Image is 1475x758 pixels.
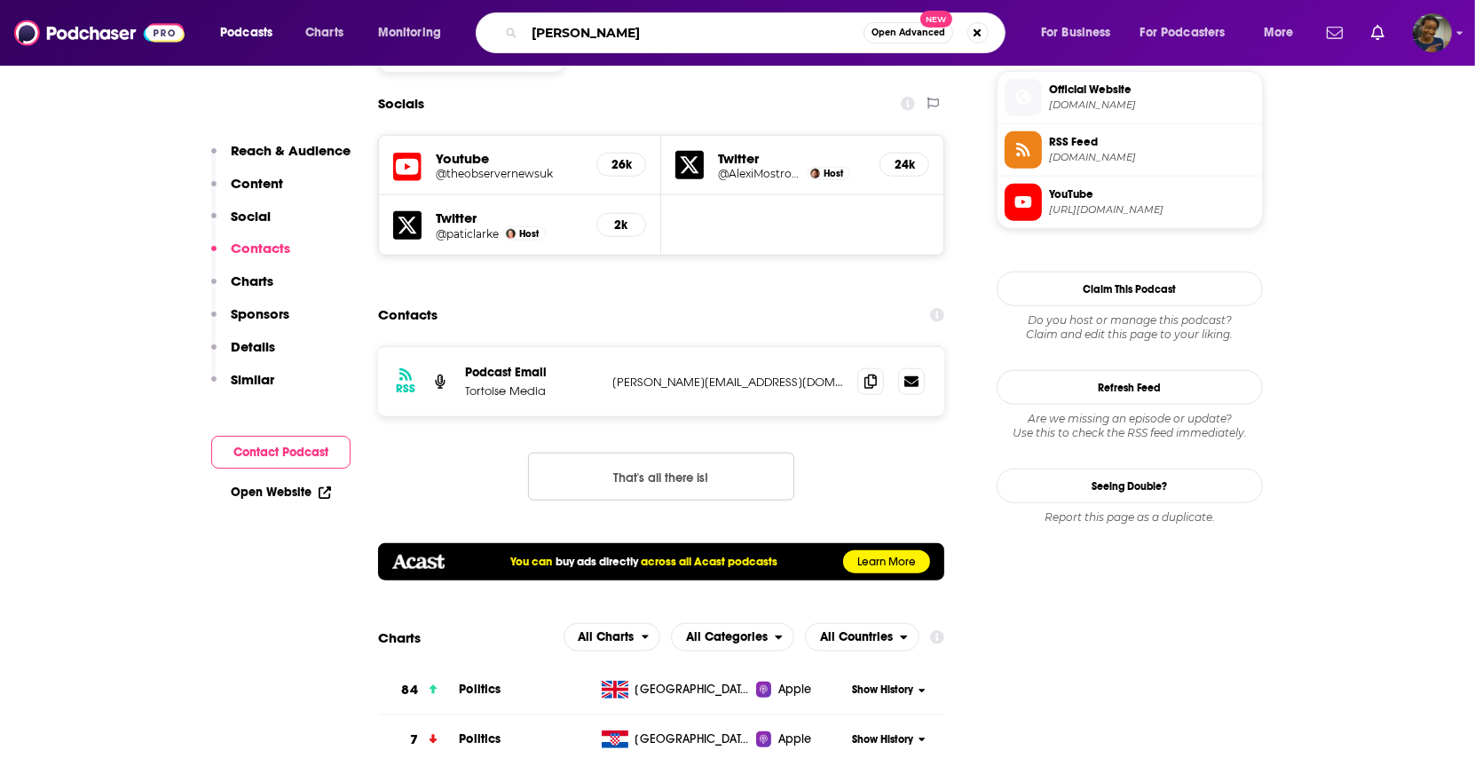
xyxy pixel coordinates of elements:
[493,12,1022,53] div: Search podcasts, credits, & more...
[843,550,930,573] a: Learn More
[436,167,582,180] a: @theobservernewsuk
[211,371,274,404] button: Similar
[1029,19,1133,47] button: open menu
[556,555,638,569] a: buy ads directly
[997,272,1263,306] button: Claim This Podcast
[1005,131,1255,169] a: RSS Feed[DOMAIN_NAME]
[595,681,757,699] a: [GEOGRAPHIC_DATA]
[1049,151,1255,164] span: feeds.acast.com
[1005,79,1255,116] a: Official Website[DOMAIN_NAME]
[410,730,418,750] h3: 7
[756,681,846,699] a: Apple
[231,485,331,500] a: Open Website
[579,631,635,644] span: All Charts
[1041,20,1111,45] span: For Business
[392,555,445,569] img: acastlogo
[872,28,945,37] span: Open Advanced
[378,87,424,121] h2: Socials
[810,169,820,178] img: Alexi Mostrous
[378,666,459,715] a: 84
[208,19,296,47] button: open menu
[997,510,1263,525] div: Report this page as a duplicate.
[1049,99,1255,112] span: observer.co.uk
[1049,203,1255,217] span: https://www.youtube.com/@theobservernewsuk
[997,313,1263,328] span: Do you host or manage this podcast?
[1364,18,1392,48] a: Show notifications dropdown
[778,730,812,748] span: Apple
[211,272,273,305] button: Charts
[635,681,751,699] span: United Kingdom
[459,682,501,697] a: Politics
[564,623,661,651] button: open menu
[611,217,631,233] h5: 2k
[718,167,803,180] h5: @AlexiMostrous
[1005,184,1255,221] a: YouTube[URL][DOMAIN_NAME]
[1049,134,1255,150] span: RSS Feed
[1251,19,1316,47] button: open menu
[378,298,438,332] h2: Contacts
[1320,18,1350,48] a: Show notifications dropdown
[220,20,272,45] span: Podcasts
[378,20,441,45] span: Monitoring
[510,555,777,569] h5: You can across all Acast podcasts
[231,208,271,225] p: Social
[864,22,953,43] button: Open AdvancedNew
[519,228,539,240] span: Host
[686,631,768,644] span: All Categories
[231,371,274,388] p: Similar
[847,683,932,698] button: Show History
[756,730,846,748] a: Apple
[564,623,661,651] h2: Platforms
[778,681,812,699] span: Apple
[211,208,271,241] button: Social
[231,175,283,192] p: Content
[997,469,1263,503] a: Seeing Double?
[671,623,794,651] h2: Categories
[231,305,289,322] p: Sponsors
[211,175,283,208] button: Content
[396,382,415,396] h3: RSS
[459,731,501,746] a: Politics
[611,157,631,172] h5: 26k
[1413,13,1452,52] span: Logged in as sabrinajohnson
[1049,186,1255,202] span: YouTube
[14,16,185,50] img: Podchaser - Follow, Share and Rate Podcasts
[528,453,794,501] button: Nothing here.
[997,412,1263,440] div: Are we missing an episode or update? Use this to check the RSS feed immediately.
[1129,19,1251,47] button: open menu
[805,623,919,651] button: open menu
[231,142,351,159] p: Reach & Audience
[1413,13,1452,52] img: User Profile
[378,629,421,646] h2: Charts
[525,19,864,47] input: Search podcasts, credits, & more...
[824,168,843,179] span: Host
[211,436,351,469] button: Contact Podcast
[920,11,952,28] span: New
[612,375,843,390] p: [PERSON_NAME][EMAIL_ADDRESS][DOMAIN_NAME]
[465,383,598,399] p: Tortoise Media
[671,623,794,651] button: open menu
[1049,82,1255,98] span: Official Website
[852,732,913,747] span: Show History
[895,157,914,172] h5: 24k
[402,680,418,700] h3: 84
[211,142,351,175] button: Reach & Audience
[294,19,354,47] a: Charts
[595,730,757,748] a: [GEOGRAPHIC_DATA]
[231,272,273,289] p: Charts
[635,730,751,748] span: Croatia
[211,240,290,272] button: Contacts
[506,229,516,239] img: Patricia Clarke
[997,370,1263,405] button: Refresh Feed
[1140,20,1226,45] span: For Podcasters
[997,313,1263,342] div: Claim and edit this page to your liking.
[847,732,932,747] button: Show History
[852,683,913,698] span: Show History
[231,338,275,355] p: Details
[436,150,582,167] h5: Youtube
[231,240,290,257] p: Contacts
